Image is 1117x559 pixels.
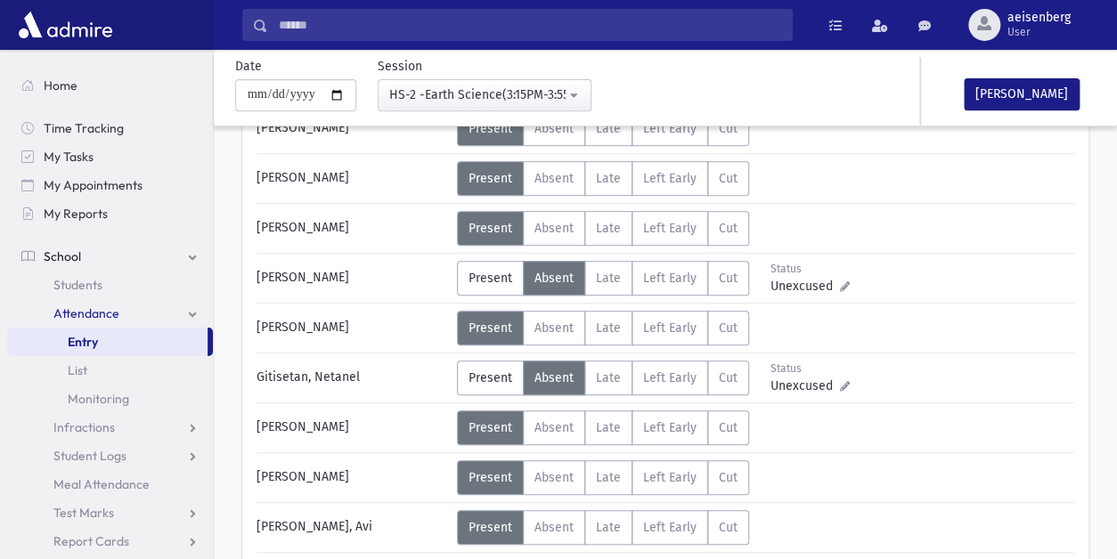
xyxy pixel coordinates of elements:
[719,221,738,236] span: Cut
[534,171,574,186] span: Absent
[7,470,213,498] a: Meal Attendance
[44,149,94,165] span: My Tasks
[643,171,697,186] span: Left Early
[53,448,126,464] span: Student Logs
[53,476,150,492] span: Meal Attendance
[7,71,213,100] a: Home
[7,242,213,271] a: School
[7,328,208,356] a: Entry
[534,320,574,336] span: Absent
[596,320,621,336] span: Late
[389,85,566,104] div: HS-2 -Earth Science(3:15PM-3:55PM)
[7,199,213,228] a: My Reports
[248,261,457,296] div: [PERSON_NAME]
[457,261,749,296] div: AttTypes
[7,442,213,470] a: Student Logs
[457,510,749,545] div: AttTypes
[457,460,749,495] div: AttTypes
[44,77,77,93] span: Home
[7,527,213,555] a: Report Cards
[534,221,574,236] span: Absent
[14,7,117,43] img: AdmirePro
[469,470,512,485] span: Present
[643,221,697,236] span: Left Early
[534,420,574,435] span: Absent
[534,470,574,485] span: Absent
[719,370,738,385] span: Cut
[1007,11,1071,25] span: aeisenberg
[68,362,87,378] span: List
[248,361,457,395] div: Gitisetan, Netanel
[7,171,213,199] a: My Appointments
[719,320,738,336] span: Cut
[68,391,129,407] span: Monitoring
[964,78,1080,110] button: [PERSON_NAME]
[534,121,574,136] span: Absent
[643,320,697,336] span: Left Early
[596,370,621,385] span: Late
[643,121,697,136] span: Left Early
[44,120,124,136] span: Time Tracking
[469,271,512,286] span: Present
[643,470,697,485] span: Left Early
[596,470,621,485] span: Late
[53,305,119,321] span: Attendance
[53,533,129,549] span: Report Cards
[643,420,697,435] span: Left Early
[457,111,749,146] div: AttTypes
[235,57,262,76] label: Date
[7,498,213,527] a: Test Marks
[378,57,422,76] label: Session
[770,261,850,277] div: Status
[596,271,621,286] span: Late
[469,420,512,435] span: Present
[1007,25,1071,39] span: User
[268,9,792,41] input: Search
[248,111,457,146] div: [PERSON_NAME]
[719,271,738,286] span: Cut
[44,248,81,264] span: School
[770,277,840,296] span: Unexcused
[643,271,697,286] span: Left Early
[534,271,574,286] span: Absent
[248,311,457,345] div: [PERSON_NAME]
[469,370,512,385] span: Present
[457,361,749,395] div: AttTypes
[469,171,512,186] span: Present
[719,171,738,186] span: Cut
[44,177,143,193] span: My Appointments
[7,271,213,299] a: Students
[248,211,457,246] div: [PERSON_NAME]
[7,413,213,442] a: Infractions
[469,320,512,336] span: Present
[719,121,738,136] span: Cut
[7,385,213,413] a: Monitoring
[53,277,102,293] span: Students
[534,520,574,535] span: Absent
[596,420,621,435] span: Late
[248,410,457,445] div: [PERSON_NAME]
[457,161,749,196] div: AttTypes
[7,114,213,142] a: Time Tracking
[596,121,621,136] span: Late
[378,79,591,111] button: HS-2 -Earth Science(3:15PM-3:55PM)
[68,334,98,350] span: Entry
[534,370,574,385] span: Absent
[44,206,108,222] span: My Reports
[719,470,738,485] span: Cut
[469,221,512,236] span: Present
[469,520,512,535] span: Present
[7,356,213,385] a: List
[770,377,840,395] span: Unexcused
[7,142,213,171] a: My Tasks
[457,311,749,345] div: AttTypes
[248,161,457,196] div: [PERSON_NAME]
[248,460,457,495] div: [PERSON_NAME]
[469,121,512,136] span: Present
[596,171,621,186] span: Late
[53,505,114,521] span: Test Marks
[596,221,621,236] span: Late
[643,370,697,385] span: Left Early
[7,299,213,328] a: Attendance
[770,361,850,377] div: Status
